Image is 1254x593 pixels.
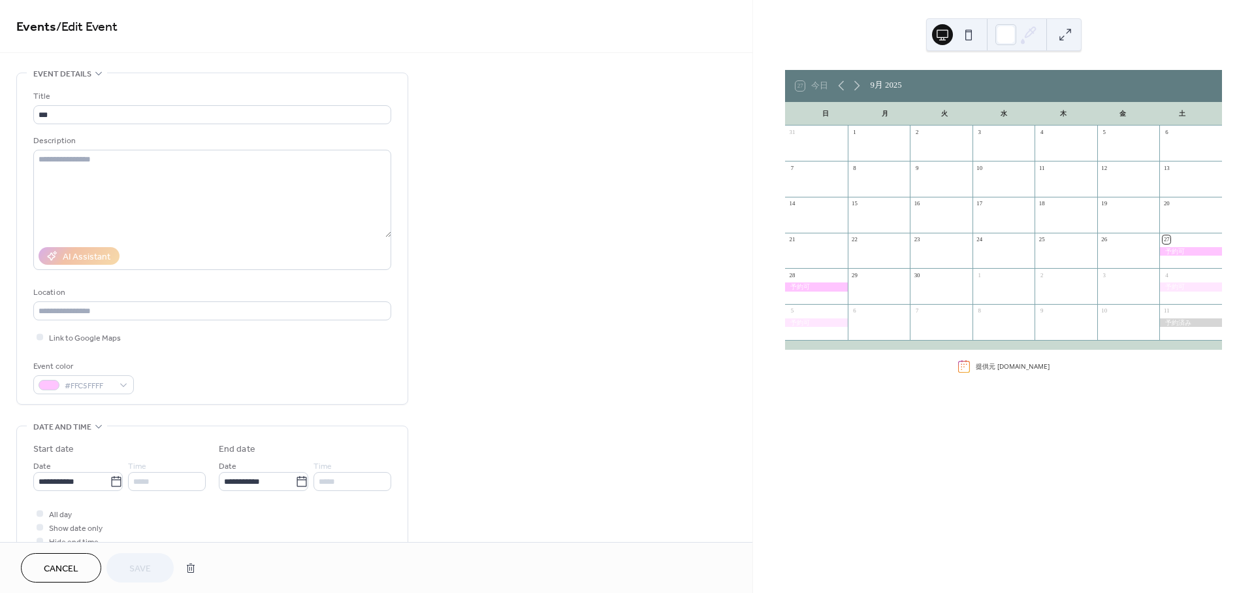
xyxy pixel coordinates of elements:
span: Event details [33,67,91,81]
div: 木 [1033,102,1093,126]
div: 9月 2025 [870,79,901,92]
div: 11 [1038,164,1046,172]
div: 6 [1163,128,1170,136]
span: Date [219,460,236,473]
span: Hide end time [49,535,99,549]
span: Show date only [49,522,103,535]
div: 29 [850,271,858,279]
div: 20 [1163,200,1170,208]
div: 月 [855,102,914,126]
div: 1 [975,271,983,279]
div: Location [33,286,389,299]
div: 5 [1101,128,1108,136]
div: 28 [788,271,796,279]
span: All day [49,508,72,522]
div: 21 [788,235,796,243]
div: 10 [975,164,983,172]
span: Date [33,460,51,473]
span: Cancel [44,562,78,576]
div: 16 [913,200,921,208]
div: 8 [850,164,858,172]
span: #FFC5FFFF [65,379,113,393]
span: Time [313,460,332,473]
button: Cancel [21,553,101,583]
div: 13 [1163,164,1170,172]
div: 7 [913,307,921,315]
div: 9 [913,164,921,172]
div: 日 [796,102,855,126]
div: 11 [1163,307,1170,315]
div: 12 [1101,164,1108,172]
a: Events [16,14,56,40]
div: Title [33,90,389,103]
div: 27 [1163,235,1170,243]
span: Date and time [33,420,91,434]
div: 2 [913,128,921,136]
span: Link to Google Maps [49,331,121,345]
div: 水 [974,102,1033,126]
div: End date [219,443,255,456]
div: 17 [975,200,983,208]
div: 15 [850,200,858,208]
span: Time [128,460,146,473]
div: 26 [1101,235,1108,243]
div: 1 [850,128,858,136]
div: 10 [1101,307,1108,315]
a: [DOMAIN_NAME] [997,362,1050,371]
div: 4 [1038,128,1046,136]
div: 3 [975,128,983,136]
div: 14 [788,200,796,208]
div: 予約可 [1159,282,1222,291]
div: 22 [850,235,858,243]
div: 火 [914,102,974,126]
div: Description [33,134,389,148]
div: 提供元 [976,362,1050,371]
div: 予約可 [785,318,848,327]
span: / Edit Event [56,14,118,40]
div: 金 [1093,102,1152,126]
div: 3 [1101,271,1108,279]
div: 18 [1038,200,1046,208]
div: Start date [33,443,74,456]
div: 23 [913,235,921,243]
div: 30 [913,271,921,279]
div: 4 [1163,271,1170,279]
div: Event color [33,360,131,373]
div: 6 [850,307,858,315]
div: 2 [1038,271,1046,279]
div: 25 [1038,235,1046,243]
div: 8 [975,307,983,315]
div: 予約可 [1159,247,1222,256]
div: 5 [788,307,796,315]
div: 9 [1038,307,1046,315]
div: 19 [1101,200,1108,208]
div: 24 [975,235,983,243]
div: 土 [1152,102,1212,126]
div: 予約可 [785,282,848,291]
div: 31 [788,128,796,136]
div: 予約済み [1159,318,1222,327]
div: 7 [788,164,796,172]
